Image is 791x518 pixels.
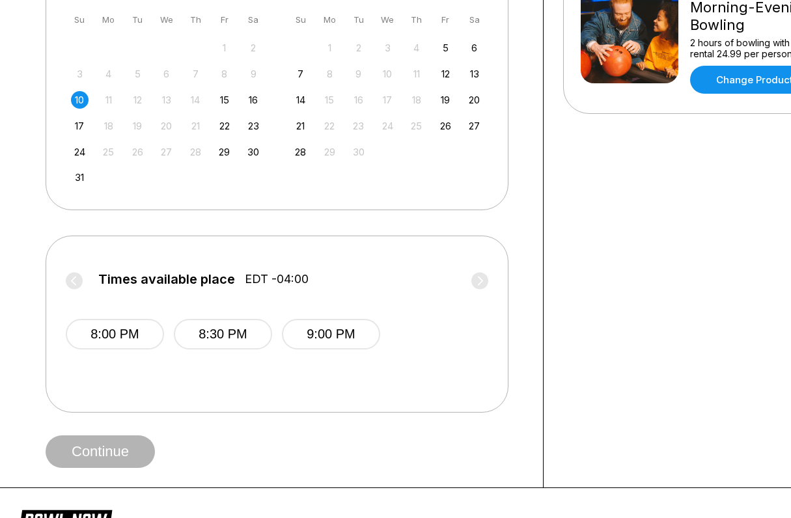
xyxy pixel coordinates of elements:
div: Tu [350,11,367,29]
div: Not available Tuesday, September 30th, 2025 [350,143,367,161]
div: We [158,11,175,29]
div: Not available Wednesday, September 10th, 2025 [379,65,396,83]
div: Mo [321,11,339,29]
div: Not available Tuesday, August 26th, 2025 [129,143,146,161]
div: Not available Tuesday, September 2nd, 2025 [350,39,367,57]
div: Mo [100,11,117,29]
div: Choose Saturday, August 23rd, 2025 [245,117,262,135]
div: Not available Sunday, August 3rd, 2025 [71,65,89,83]
div: Not available Thursday, August 7th, 2025 [187,65,204,83]
div: Not available Monday, August 18th, 2025 [100,117,117,135]
div: Not available Friday, August 8th, 2025 [215,65,233,83]
div: Choose Sunday, August 31st, 2025 [71,169,89,186]
div: Not available Tuesday, September 9th, 2025 [350,65,367,83]
div: Choose Sunday, September 7th, 2025 [292,65,309,83]
div: Not available Saturday, August 9th, 2025 [245,65,262,83]
div: Not available Tuesday, September 23rd, 2025 [350,117,367,135]
div: Not available Monday, August 25th, 2025 [100,143,117,161]
button: 8:00 PM [66,319,164,349]
div: Tu [129,11,146,29]
div: Choose Friday, August 22nd, 2025 [215,117,233,135]
div: Not available Tuesday, August 12th, 2025 [129,91,146,109]
div: Not available Tuesday, August 19th, 2025 [129,117,146,135]
div: Not available Monday, September 22nd, 2025 [321,117,339,135]
div: Not available Tuesday, September 16th, 2025 [350,91,367,109]
div: Choose Saturday, September 13th, 2025 [465,65,483,83]
div: Not available Saturday, August 2nd, 2025 [245,39,262,57]
div: Choose Friday, August 29th, 2025 [215,143,233,161]
div: Not available Wednesday, September 24th, 2025 [379,117,396,135]
div: Choose Sunday, September 14th, 2025 [292,91,309,109]
div: Fr [215,11,233,29]
div: Not available Monday, September 29th, 2025 [321,143,339,161]
div: Not available Wednesday, August 13th, 2025 [158,91,175,109]
div: Fr [437,11,454,29]
div: Sa [465,11,483,29]
div: Not available Monday, September 8th, 2025 [321,65,339,83]
div: Not available Thursday, September 11th, 2025 [408,65,425,83]
div: Not available Tuesday, August 5th, 2025 [129,65,146,83]
div: Not available Wednesday, September 17th, 2025 [379,91,396,109]
div: Not available Thursday, September 25th, 2025 [408,117,425,135]
div: Not available Wednesday, August 27th, 2025 [158,143,175,161]
div: Th [408,11,425,29]
div: Choose Saturday, September 20th, 2025 [465,91,483,109]
div: Not available Thursday, August 14th, 2025 [187,91,204,109]
span: Times available place [98,272,235,286]
div: Sa [245,11,262,29]
div: Choose Friday, September 26th, 2025 [437,117,454,135]
div: Choose Sunday, September 21st, 2025 [292,117,309,135]
div: month 2025-08 [69,38,264,187]
div: Not available Thursday, September 4th, 2025 [408,39,425,57]
div: Not available Monday, September 15th, 2025 [321,91,339,109]
div: Not available Monday, August 4th, 2025 [100,65,117,83]
span: EDT -04:00 [245,272,309,286]
div: We [379,11,396,29]
div: Su [292,11,309,29]
div: Th [187,11,204,29]
div: Choose Saturday, September 27th, 2025 [465,117,483,135]
div: Not available Wednesday, September 3rd, 2025 [379,39,396,57]
div: Su [71,11,89,29]
div: Not available Wednesday, August 20th, 2025 [158,117,175,135]
div: Choose Friday, August 15th, 2025 [215,91,233,109]
button: 8:30 PM [174,319,272,349]
div: Not available Wednesday, August 6th, 2025 [158,65,175,83]
button: 9:00 PM [282,319,380,349]
div: Choose Friday, September 12th, 2025 [437,65,454,83]
div: Choose Sunday, August 17th, 2025 [71,117,89,135]
div: Choose Saturday, August 16th, 2025 [245,91,262,109]
div: Not available Friday, August 1st, 2025 [215,39,233,57]
div: Choose Sunday, August 24th, 2025 [71,143,89,161]
div: Not available Thursday, August 21st, 2025 [187,117,204,135]
div: Choose Saturday, September 6th, 2025 [465,39,483,57]
div: month 2025-09 [290,38,486,161]
div: Choose Friday, September 5th, 2025 [437,39,454,57]
div: Choose Sunday, August 10th, 2025 [71,91,89,109]
div: Not available Thursday, September 18th, 2025 [408,91,425,109]
div: Choose Sunday, September 28th, 2025 [292,143,309,161]
div: Not available Thursday, August 28th, 2025 [187,143,204,161]
div: Not available Monday, August 11th, 2025 [100,91,117,109]
div: Choose Friday, September 19th, 2025 [437,91,454,109]
div: Not available Monday, September 1st, 2025 [321,39,339,57]
div: Choose Saturday, August 30th, 2025 [245,143,262,161]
